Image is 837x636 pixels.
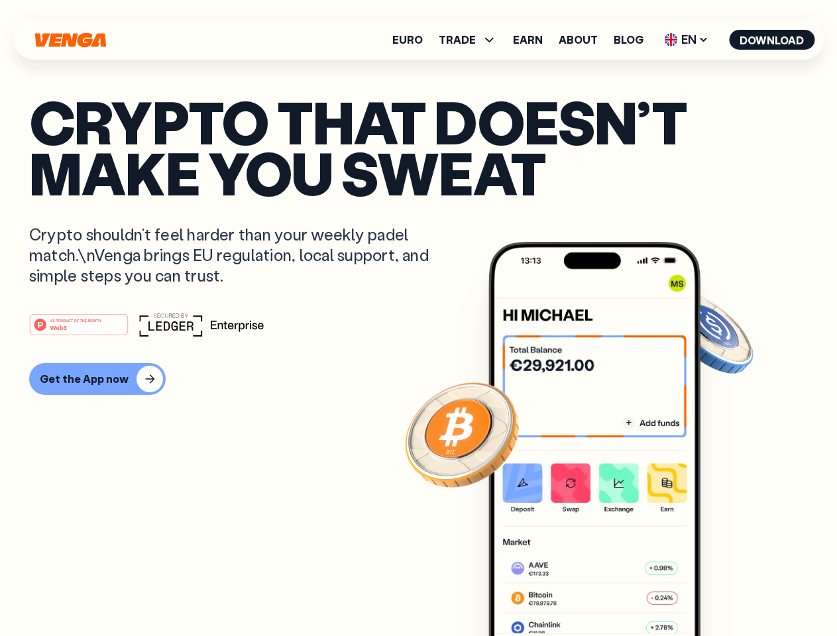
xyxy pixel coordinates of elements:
a: Get the App now [29,363,808,395]
img: flag-uk [664,33,677,46]
span: EN [659,29,713,50]
a: Euro [392,34,423,45]
span: TRADE [439,34,476,45]
p: Crypto shouldn’t feel harder than your weekly padel match.\nVenga brings EU regulation, local sup... [29,224,448,286]
a: #1 PRODUCT OF THE MONTHWeb3 [29,321,129,339]
button: Download [729,30,814,50]
a: Earn [513,34,543,45]
tspan: Web3 [50,323,67,331]
div: Get the App now [40,372,129,386]
tspan: #1 PRODUCT OF THE MONTH [50,318,101,322]
img: Bitcoin [402,374,522,494]
span: TRADE [439,32,497,48]
a: About [559,34,598,45]
img: USDC coin [661,285,756,380]
button: Get the App now [29,363,166,395]
p: Crypto that doesn’t make you sweat [29,96,808,197]
a: Blog [614,34,643,45]
svg: Home [33,32,107,48]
